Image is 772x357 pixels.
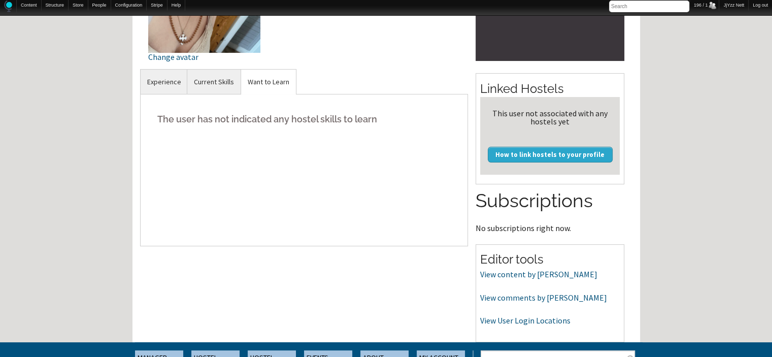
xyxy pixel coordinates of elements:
div: Change avatar [148,53,260,61]
section: No subscriptions right now. [476,188,624,232]
a: View comments by [PERSON_NAME] [480,293,607,303]
h2: Subscriptions [476,188,624,214]
a: View User Login Locations [480,315,570,326]
a: View content by [PERSON_NAME] [480,269,597,279]
div: This user not associated with any hostels yet [484,109,616,125]
a: How to link hostels to your profile [488,147,613,162]
a: Experience [141,70,188,94]
a: Want to Learn [241,70,296,94]
h5: The user has not indicated any hostel skills to learn [148,104,460,135]
a: Current Skills [187,70,241,94]
input: Search [609,1,689,12]
h2: Editor tools [480,251,620,268]
h2: Linked Hostels [480,80,620,98]
img: Home [4,1,12,12]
